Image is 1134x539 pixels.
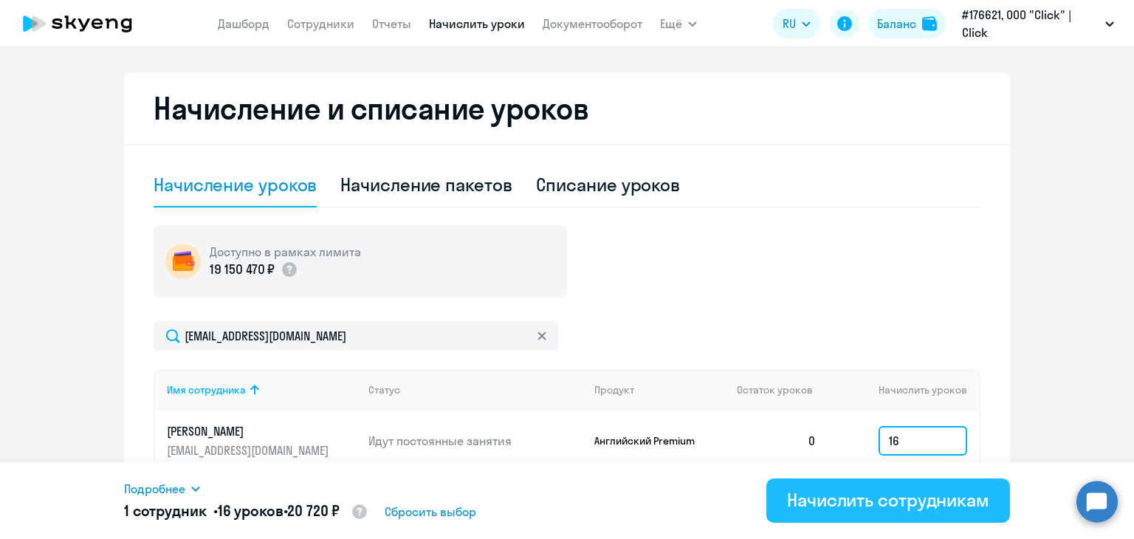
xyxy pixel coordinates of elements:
[922,16,937,31] img: balance
[154,173,317,196] div: Начисление уроков
[124,501,368,523] h5: 1 сотрудник • •
[429,16,525,31] a: Начислить уроки
[877,15,916,32] div: Баланс
[787,488,989,512] div: Начислить сотрудникам
[167,423,332,439] p: [PERSON_NAME]
[167,442,332,459] p: [EMAIL_ADDRESS][DOMAIN_NAME]
[287,501,340,520] span: 20 720 ₽
[368,383,400,396] div: Статус
[210,260,275,279] p: 19 150 470 ₽
[594,434,705,447] p: Английский Premium
[594,383,726,396] div: Продукт
[210,244,361,260] h5: Доступно в рамках лимита
[340,173,512,196] div: Начисление пакетов
[737,383,828,396] div: Остаток уроков
[737,383,813,396] span: Остаток уроков
[660,15,682,32] span: Ещё
[218,501,283,520] span: 16 уроков
[594,383,634,396] div: Продукт
[955,6,1121,41] button: #176621, ООО "Click" | Click
[385,503,476,521] span: Сбросить выбор
[287,16,354,31] a: Сотрудники
[368,433,583,449] p: Идут постоянные занятия
[543,16,642,31] a: Документооборот
[372,16,411,31] a: Отчеты
[124,480,185,498] span: Подробнее
[167,423,357,459] a: [PERSON_NAME][EMAIL_ADDRESS][DOMAIN_NAME]
[154,321,558,351] input: Поиск по имени, email, продукту или статусу
[368,383,583,396] div: Статус
[772,9,821,38] button: RU
[536,173,681,196] div: Списание уроков
[167,383,246,396] div: Имя сотрудника
[167,383,357,396] div: Имя сотрудника
[725,410,828,472] td: 0
[783,15,796,32] span: RU
[868,9,946,38] button: Балансbalance
[218,16,269,31] a: Дашборд
[766,478,1010,523] button: Начислить сотрудникам
[660,9,697,38] button: Ещё
[828,370,979,410] th: Начислить уроков
[165,244,201,279] img: wallet-circle.png
[962,6,1099,41] p: #176621, ООО "Click" | Click
[154,91,980,126] h2: Начисление и списание уроков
